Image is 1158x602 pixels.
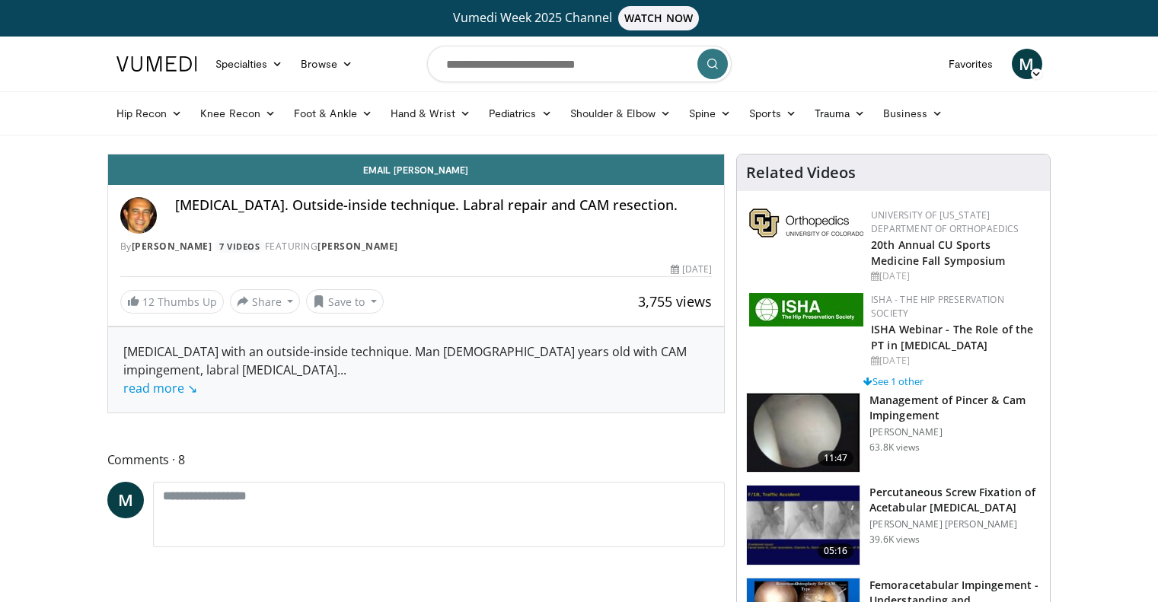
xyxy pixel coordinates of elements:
h3: Management of Pincer & Cam Impingement [869,393,1041,423]
a: Specialties [206,49,292,79]
img: 134112_0000_1.png.150x105_q85_crop-smart_upscale.jpg [747,486,860,565]
a: ISHA Webinar - The Role of the PT in [MEDICAL_DATA] [871,322,1033,352]
a: Browse [292,49,362,79]
a: 20th Annual CU Sports Medicine Fall Symposium [871,237,1005,268]
a: Email [PERSON_NAME] [108,154,725,185]
div: By FEATURING [120,240,713,253]
a: 7 Videos [215,240,265,253]
a: read more ↘ [123,380,197,397]
img: 355603a8-37da-49b6-856f-e00d7e9307d3.png.150x105_q85_autocrop_double_scale_upscale_version-0.2.png [749,209,863,237]
button: Share [230,289,301,314]
img: VuMedi Logo [116,56,197,72]
p: 39.6K views [869,534,920,546]
a: Spine [680,98,740,129]
a: 05:16 Percutaneous Screw Fixation of Acetabular [MEDICAL_DATA] [PERSON_NAME] [PERSON_NAME] 39.6K ... [746,485,1041,565]
input: Search topics, interventions [427,46,732,82]
a: [PERSON_NAME] [132,240,212,253]
a: Pediatrics [480,98,561,129]
a: 11:47 Management of Pincer & Cam Impingement [PERSON_NAME] 63.8K views [746,393,1041,473]
span: Comments 8 [107,450,726,470]
a: See 1 other [863,374,924,388]
h3: Percutaneous Screw Fixation of Acetabular [MEDICAL_DATA] [869,485,1041,515]
span: WATCH NOW [618,6,699,30]
div: [DATE] [671,263,712,276]
img: 38483_0000_3.png.150x105_q85_crop-smart_upscale.jpg [747,393,860,473]
h4: Related Videos [746,164,856,182]
a: Hand & Wrist [381,98,480,129]
a: Hip Recon [107,98,192,129]
span: 05:16 [818,543,854,559]
a: 12 Thumbs Up [120,290,224,314]
a: Sports [740,98,805,129]
a: M [1012,49,1042,79]
span: 3,755 views [638,292,712,311]
p: [PERSON_NAME] [869,426,1041,438]
img: a9f71565-a949-43e5-a8b1-6790787a27eb.jpg.150x105_q85_autocrop_double_scale_upscale_version-0.2.jpg [749,293,863,326]
span: 11:47 [818,451,854,466]
a: [PERSON_NAME] [317,240,398,253]
a: Business [874,98,952,129]
a: Favorites [939,49,1003,79]
a: University of [US_STATE] Department of Orthopaedics [871,209,1019,235]
button: Save to [306,289,384,314]
a: M [107,482,144,518]
a: Foot & Ankle [285,98,381,129]
a: Shoulder & Elbow [561,98,680,129]
div: [DATE] [871,269,1038,283]
img: Avatar [120,197,157,234]
h4: [MEDICAL_DATA]. Outside-inside technique. Labral repair and CAM resection. [175,197,713,214]
a: ISHA - The Hip Preservation Society [871,293,1004,320]
span: 12 [142,295,155,309]
p: [PERSON_NAME] [PERSON_NAME] [869,518,1041,530]
a: Trauma [805,98,875,129]
div: [DATE] [871,354,1038,368]
p: 63.8K views [869,441,920,454]
div: [MEDICAL_DATA] with an outside-inside technique. Man [DEMOGRAPHIC_DATA] years old with CAM imping... [123,342,710,397]
a: Knee Recon [191,98,285,129]
a: Vumedi Week 2025 ChannelWATCH NOW [119,6,1040,30]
